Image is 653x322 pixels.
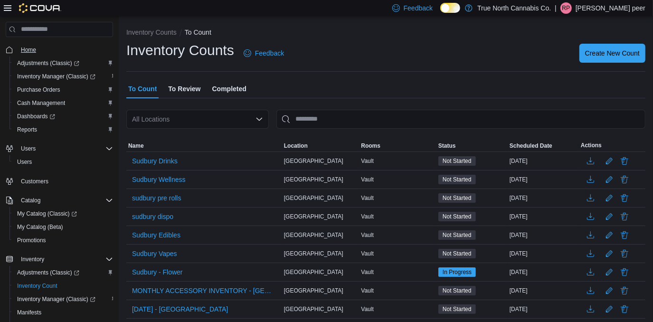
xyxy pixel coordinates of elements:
[284,157,343,165] span: [GEOGRAPHIC_DATA]
[443,268,472,276] span: In Progress
[576,2,645,14] p: [PERSON_NAME] peer
[132,304,228,314] span: [DATE] - [GEOGRAPHIC_DATA]
[404,3,433,13] span: Feedback
[13,221,67,233] a: My Catalog (Beta)
[9,293,117,306] a: Inventory Manager (Classic)
[619,174,630,185] button: Delete
[284,268,343,276] span: [GEOGRAPHIC_DATA]
[477,2,551,14] p: True North Cannabis Co.
[508,174,579,185] div: [DATE]
[604,246,615,261] button: Edit count details
[132,267,183,277] span: Sudbury - Flower
[2,253,117,266] button: Inventory
[13,208,81,219] a: My Catalog (Classic)
[17,237,46,244] span: Promotions
[560,2,572,14] div: rebecka peer
[359,140,436,152] button: Rooms
[9,207,117,220] a: My Catalog (Classic)
[619,192,630,204] button: Delete
[619,266,630,278] button: Delete
[436,140,508,152] button: Status
[579,44,645,63] button: Create New Count
[13,156,36,168] a: Users
[438,304,476,314] span: Not Started
[13,235,113,246] span: Promotions
[17,269,79,276] span: Adjustments (Classic)
[359,192,436,204] div: Vault
[128,172,189,187] button: Sudbury Wellness
[19,3,61,13] img: Cova
[13,280,113,292] span: Inventory Count
[284,231,343,239] span: [GEOGRAPHIC_DATA]
[13,221,113,233] span: My Catalog (Beta)
[9,70,117,83] a: Inventory Manager (Classic)
[438,156,476,166] span: Not Started
[17,44,113,56] span: Home
[13,267,113,278] span: Adjustments (Classic)
[284,213,343,220] span: [GEOGRAPHIC_DATA]
[17,254,48,265] button: Inventory
[508,211,579,222] div: [DATE]
[21,178,48,185] span: Customers
[581,142,602,149] span: Actions
[562,2,570,14] span: rp
[9,306,117,319] button: Manifests
[13,235,50,246] a: Promotions
[619,155,630,167] button: Delete
[619,211,630,222] button: Delete
[17,143,39,154] button: Users
[13,111,113,122] span: Dashboards
[13,84,113,95] span: Purchase Orders
[126,28,645,39] nav: An example of EuiBreadcrumbs
[604,284,615,298] button: Edit count details
[13,97,69,109] a: Cash Management
[438,230,476,240] span: Not Started
[126,28,177,36] button: Inventory Counts
[13,111,59,122] a: Dashboards
[284,142,308,150] span: Location
[128,302,232,316] button: [DATE] - [GEOGRAPHIC_DATA]
[13,57,83,69] a: Adjustments (Classic)
[17,59,79,67] span: Adjustments (Classic)
[13,124,113,135] span: Reports
[128,284,280,298] button: MONTHLY ACCESSORY INVENTORY - [GEOGRAPHIC_DATA]
[9,155,117,169] button: Users
[17,282,57,290] span: Inventory Count
[17,158,32,166] span: Users
[128,265,187,279] button: Sudbury - Flower
[13,208,113,219] span: My Catalog (Classic)
[284,287,343,294] span: [GEOGRAPHIC_DATA]
[13,124,41,135] a: Reports
[9,123,117,136] button: Reports
[284,176,343,183] span: [GEOGRAPHIC_DATA]
[17,195,113,206] span: Catalog
[2,142,117,155] button: Users
[440,3,460,13] input: Dark Mode
[21,256,44,263] span: Inventory
[185,28,211,36] button: To Count
[276,110,645,129] input: This is a search bar. After typing your query, hit enter to filter the results lower in the page.
[128,228,184,242] button: Sudbury Edibles
[17,73,95,80] span: Inventory Manager (Classic)
[13,57,113,69] span: Adjustments (Classic)
[9,279,117,293] button: Inventory Count
[128,154,181,168] button: Sudbury Drinks
[128,191,185,205] button: sudbury pre rolls
[359,155,436,167] div: Vault
[438,142,456,150] span: Status
[443,286,472,295] span: Not Started
[508,155,579,167] div: [DATE]
[2,194,117,207] button: Catalog
[13,294,113,305] span: Inventory Manager (Classic)
[240,44,288,63] a: Feedback
[619,229,630,241] button: Delete
[443,212,472,221] span: Not Started
[13,307,113,318] span: Manifests
[9,220,117,234] button: My Catalog (Beta)
[359,303,436,315] div: Vault
[126,140,282,152] button: Name
[17,309,41,316] span: Manifests
[508,266,579,278] div: [DATE]
[9,110,117,123] a: Dashboards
